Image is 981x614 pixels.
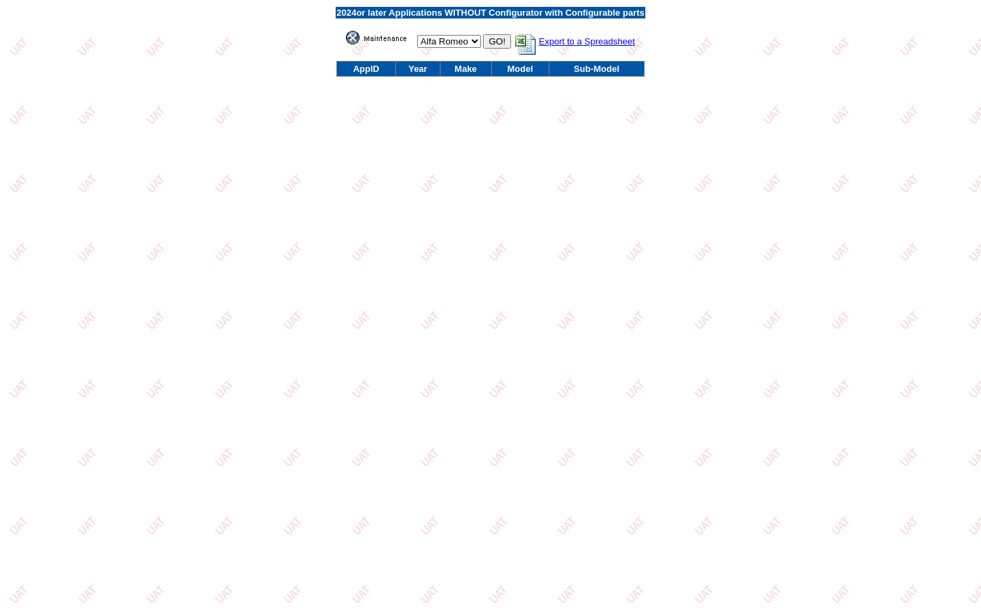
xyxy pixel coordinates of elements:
td: Sub-Model [549,62,644,77]
a: Export to a Spreadsheet [514,36,635,47]
td: Make [440,62,492,77]
td: AppID [337,62,396,77]
span: 2024 [336,8,356,18]
input: GO! [483,34,510,49]
img: MSExcel.jpg [514,31,539,58]
td: or later Applications WITHOUT Configurator with Configurable parts [336,7,645,18]
td: Year [395,62,440,77]
img: maint.gif [346,31,414,44]
td: Model [491,62,549,77]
